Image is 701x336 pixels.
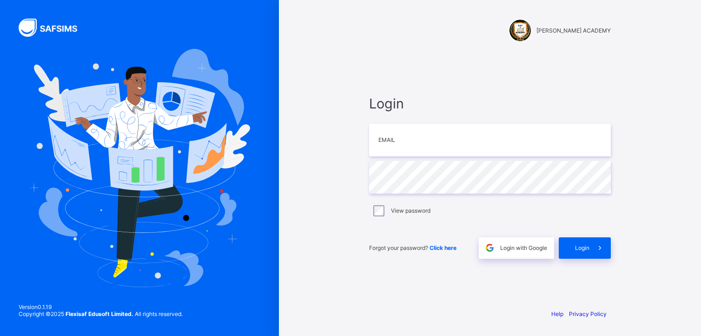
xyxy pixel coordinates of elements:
a: Help [551,310,563,317]
span: Forgot your password? [369,244,456,251]
span: Version 0.1.19 [19,303,183,310]
span: Login [575,244,589,251]
span: Login [369,95,611,112]
img: Hero Image [29,49,250,287]
img: google.396cfc9801f0270233282035f929180a.svg [484,242,495,253]
strong: Flexisaf Edusoft Limited. [66,310,133,317]
a: Click here [430,244,456,251]
a: Privacy Policy [569,310,607,317]
span: Copyright © 2025 All rights reserved. [19,310,183,317]
label: View password [391,207,430,214]
img: SAFSIMS Logo [19,19,88,37]
span: [PERSON_NAME] ACADEMY [536,27,611,34]
span: Login with Google [500,244,547,251]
